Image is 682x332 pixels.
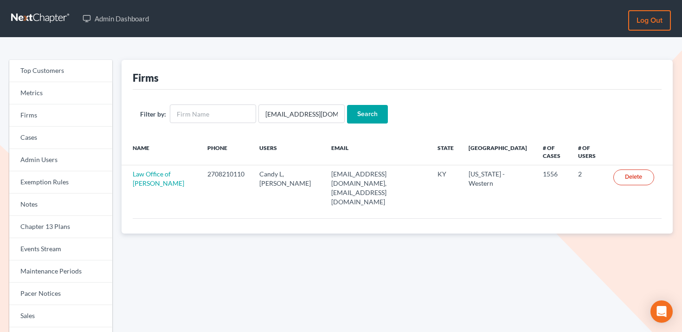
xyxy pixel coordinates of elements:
[9,305,112,327] a: Sales
[170,104,256,123] input: Firm Name
[9,104,112,127] a: Firms
[9,171,112,194] a: Exemption Rules
[133,170,184,187] a: Law Office of [PERSON_NAME]
[613,169,654,185] a: Delete
[535,165,571,211] td: 1556
[461,138,535,165] th: [GEOGRAPHIC_DATA]
[200,165,252,211] td: 2708210110
[140,109,166,119] label: Filter by:
[9,283,112,305] a: Pacer Notices
[9,216,112,238] a: Chapter 13 Plans
[628,10,671,31] a: Log out
[430,165,461,211] td: KY
[9,238,112,260] a: Events Stream
[324,138,430,165] th: Email
[9,194,112,216] a: Notes
[252,138,324,165] th: Users
[9,127,112,149] a: Cases
[9,149,112,171] a: Admin Users
[571,165,606,211] td: 2
[535,138,571,165] th: # of Cases
[324,165,430,211] td: [EMAIL_ADDRESS][DOMAIN_NAME], [EMAIL_ADDRESS][DOMAIN_NAME]
[571,138,606,165] th: # of Users
[78,10,154,27] a: Admin Dashboard
[252,165,324,211] td: Candy L, [PERSON_NAME]
[258,104,345,123] input: Users
[347,105,388,124] input: Search
[650,300,673,323] div: Open Intercom Messenger
[122,138,200,165] th: Name
[200,138,252,165] th: Phone
[9,260,112,283] a: Maintenance Periods
[9,60,112,82] a: Top Customers
[461,165,535,211] td: [US_STATE] - Western
[9,82,112,104] a: Metrics
[430,138,461,165] th: State
[133,71,159,85] div: Firms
